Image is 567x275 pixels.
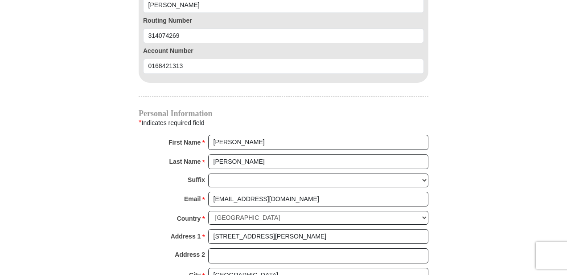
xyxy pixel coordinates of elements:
[184,193,201,205] strong: Email
[188,174,205,186] strong: Suffix
[168,136,201,149] strong: First Name
[169,155,201,168] strong: Last Name
[177,212,201,225] strong: Country
[171,230,201,243] strong: Address 1
[139,117,428,129] div: Indicates required field
[143,46,424,56] label: Account Number
[139,110,428,117] h4: Personal Information
[143,16,424,25] label: Routing Number
[175,248,205,261] strong: Address 2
